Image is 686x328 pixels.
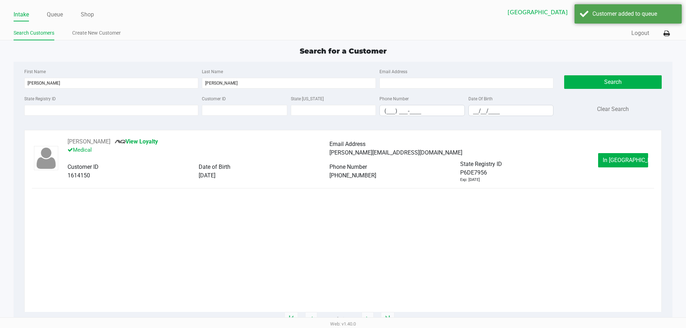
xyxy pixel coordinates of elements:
[68,163,99,170] span: Customer ID
[329,141,366,147] span: Email Address
[379,69,407,75] label: Email Address
[24,69,46,75] label: First Name
[603,157,663,163] span: In [GEOGRAPHIC_DATA]
[68,146,329,154] p: Medical
[381,312,394,326] app-submit-button: Move to last page
[199,172,215,179] span: [DATE]
[362,312,374,326] app-submit-button: Next
[14,29,54,37] a: Search Customers
[460,168,487,177] span: P6DE7956
[380,105,464,116] input: Format: (999) 999-9999
[47,10,63,20] a: Queue
[468,96,493,102] label: Date Of Birth
[508,8,574,17] span: [GEOGRAPHIC_DATA]
[199,163,230,170] span: Date of Birth
[460,177,480,183] div: Exp: [DATE]
[578,4,592,21] button: Select
[329,172,376,179] span: [PHONE_NUMBER]
[68,172,90,179] span: 1614150
[631,29,649,37] button: Logout
[324,316,354,323] span: 1 - 1 of 1 items
[305,312,317,326] app-submit-button: Previous
[598,153,648,167] button: In [GEOGRAPHIC_DATA]
[468,105,554,116] kendo-maskedtextbox: Format: MM/DD/YYYY
[291,96,324,102] label: State [US_STATE]
[24,96,56,102] label: State Registry ID
[284,312,298,326] app-submit-button: Move to first page
[330,321,356,327] span: Web: v1.40.0
[72,29,121,37] a: Create New Customer
[379,105,465,116] kendo-maskedtextbox: Format: (999) 999-9999
[564,75,661,89] button: Search
[592,10,676,18] div: Customer added to queue
[81,10,94,20] a: Shop
[115,138,158,145] a: View Loyalty
[202,96,226,102] label: Customer ID
[329,163,367,170] span: Phone Number
[202,69,223,75] label: Last Name
[469,105,553,116] input: Format: MM/DD/YYYY
[300,47,387,55] span: Search for a Customer
[14,10,29,20] a: Intake
[460,161,502,167] span: State Registry ID
[329,149,462,156] span: [PERSON_NAME][EMAIL_ADDRESS][DOMAIN_NAME]
[597,105,629,113] button: Clear Search
[68,137,110,146] button: See customer info
[379,96,409,102] label: Phone Number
